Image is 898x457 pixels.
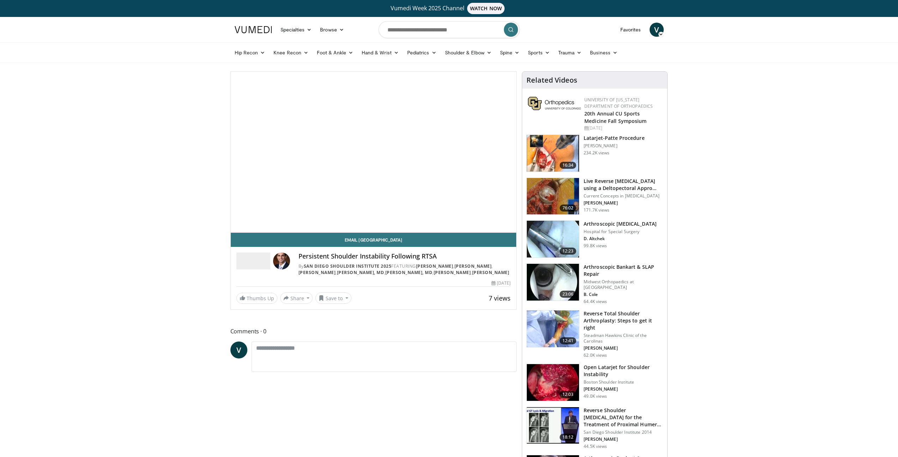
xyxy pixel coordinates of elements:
[472,269,510,275] a: [PERSON_NAME]
[584,207,609,213] p: 171.7K views
[526,263,663,304] a: 23:06 Arthroscopic Bankart & SLAP Repair Midwest Orthopaedics at [GEOGRAPHIC_DATA] B. Cole 64.4K ...
[236,293,277,304] a: Thumbs Up
[315,292,351,304] button: Save to
[528,97,581,110] img: 355603a8-37da-49b6-856f-e00d7e9307d3.png.150x105_q85_autocrop_double_scale_upscale_version-0.2.png
[527,221,579,257] img: 10039_3.png.150x105_q85_crop-smart_upscale.jpg
[584,243,607,249] p: 99.8K views
[416,263,453,269] a: [PERSON_NAME]
[584,193,663,199] p: Current Concepts in [MEDICAL_DATA]
[527,135,579,172] img: 617583_3.png.150x105_q85_crop-smart_upscale.jpg
[489,294,511,302] span: 7 views
[230,46,270,60] a: Hip Recon
[526,76,577,84] h4: Related Videos
[280,292,313,304] button: Share
[584,150,609,156] p: 234.2K views
[273,253,290,269] img: Avatar
[584,310,663,331] h3: Reverse Total Shoulder Arthroplasty: Steps to get it right
[584,292,663,297] p: B. Cole
[337,269,384,275] a: [PERSON_NAME], MD
[584,110,646,124] a: 20th Annual CU Sports Medicine Fall Symposium
[299,269,336,275] a: [PERSON_NAME]
[526,310,663,358] a: 12:41 Reverse Total Shoulder Arthroplasty: Steps to get it right Steadman Hawkins Clinic of the C...
[230,327,517,336] span: Comments 0
[235,26,272,33] img: VuMedi Logo
[231,72,517,233] video-js: Video Player
[454,263,492,269] a: [PERSON_NAME]
[527,407,579,444] img: Q2xRg7exoPLTwO8X4xMDoxOjA4MTsiGN.150x105_q85_crop-smart_upscale.jpg
[236,253,270,269] img: San Diego Shoulder Institute 2025
[584,352,607,358] p: 62.0K views
[584,279,663,290] p: Midwest Orthopaedics at [GEOGRAPHIC_DATA]
[236,3,663,14] a: Vumedi Week 2025 ChannelWATCH NOW
[496,46,524,60] a: Spine
[526,364,663,401] a: 12:03 Open Latarjet for Shoulder Instability Boston Shoulder Institute [PERSON_NAME] 49.0K views
[560,204,577,212] span: 76:02
[584,97,653,109] a: University of [US_STATE] Department of Orthopaedics
[527,264,579,301] img: cole_0_3.png.150x105_q85_crop-smart_upscale.jpg
[231,233,517,247] a: Email [GEOGRAPHIC_DATA]
[313,46,357,60] a: Foot & Ankle
[586,46,622,60] a: Business
[492,280,511,286] div: [DATE]
[526,220,663,258] a: 12:23 Arthroscopic [MEDICAL_DATA] Hospital for Special Surgery D. Altchek 99.8K views
[584,135,644,142] h3: Latarjet-Patte Procedure
[584,220,657,227] h3: Arthroscopic [MEDICAL_DATA]
[379,21,520,38] input: Search topics, interventions
[584,386,663,392] p: [PERSON_NAME]
[650,23,664,37] a: V
[467,3,505,14] span: WATCH NOW
[584,178,663,192] h3: Live Reverse [MEDICAL_DATA] using a Deltopectoral Appro…
[584,236,657,242] p: D. Altchek
[527,178,579,215] img: 684033_3.png.150x105_q85_crop-smart_upscale.jpg
[434,269,471,275] a: [PERSON_NAME]
[584,200,663,206] p: [PERSON_NAME]
[584,229,657,235] p: Hospital for Special Surgery
[403,46,441,60] a: Pediatrics
[584,364,663,378] h3: Open Latarjet for Shoulder Instability
[584,143,644,149] p: [PERSON_NAME]
[554,46,586,60] a: Trauma
[584,333,663,344] p: Steadman Hawkins Clinic of the Carolinas
[584,407,663,428] h3: Reverse Shoulder [MEDICAL_DATA] for the Treatment of Proximal Humeral …
[584,444,607,449] p: 44.5K views
[584,263,663,278] h3: Arthroscopic Bankart & SLAP Repair
[584,125,662,131] div: [DATE]
[230,342,247,358] a: V
[269,46,313,60] a: Knee Recon
[527,364,579,401] img: 944938_3.png.150x105_q85_crop-smart_upscale.jpg
[299,263,511,276] div: By FEATURING , , , , , ,
[616,23,645,37] a: Favorites
[584,429,663,435] p: San Diego Shoulder Institute 2014
[304,263,392,269] a: San Diego Shoulder Institute 2025
[560,248,577,255] span: 12:23
[560,391,577,398] span: 12:03
[524,46,554,60] a: Sports
[584,393,607,399] p: 49.0K views
[560,162,577,169] span: 16:34
[385,269,433,275] a: [PERSON_NAME], MD
[560,434,577,441] span: 18:12
[357,46,403,60] a: Hand & Wrist
[560,291,577,298] span: 23:06
[526,178,663,215] a: 76:02 Live Reverse [MEDICAL_DATA] using a Deltopectoral Appro… Current Concepts in [MEDICAL_DATA]...
[276,23,316,37] a: Specialties
[584,345,663,351] p: [PERSON_NAME]
[560,337,577,344] span: 12:41
[584,379,663,385] p: Boston Shoulder Institute
[526,407,663,449] a: 18:12 Reverse Shoulder [MEDICAL_DATA] for the Treatment of Proximal Humeral … San Diego Shoulder ...
[584,299,607,304] p: 64.4K views
[299,253,511,260] h4: Persistent Shoulder Instability Following RTSA
[526,135,663,172] a: 16:34 Latarjet-Patte Procedure [PERSON_NAME] 234.2K views
[441,46,496,60] a: Shoulder & Elbow
[584,437,663,442] p: [PERSON_NAME]
[316,23,348,37] a: Browse
[527,310,579,347] img: 326034_0000_1.png.150x105_q85_crop-smart_upscale.jpg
